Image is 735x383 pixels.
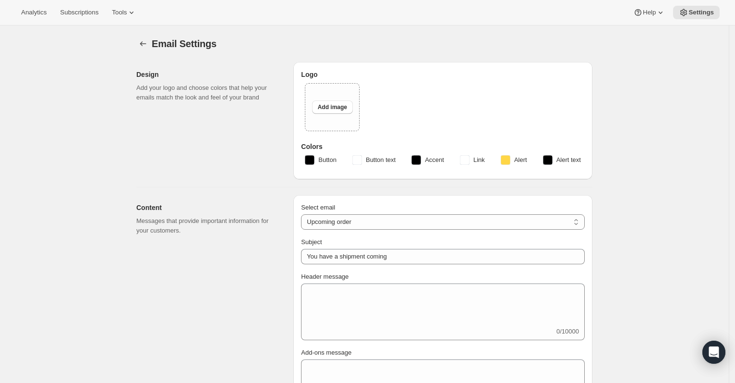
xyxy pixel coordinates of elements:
button: Settings [136,37,150,50]
span: Select email [301,204,335,211]
h3: Colors [301,142,585,151]
button: Alert [495,152,533,168]
span: Subject [301,238,322,246]
span: Alert [514,155,527,165]
span: Subscriptions [60,9,98,16]
span: Tools [112,9,127,16]
p: Messages that provide important information for your customers. [136,216,278,235]
span: Accent [425,155,444,165]
button: Button [299,152,342,168]
button: Accent [406,152,450,168]
span: Analytics [21,9,47,16]
button: Subscriptions [54,6,104,19]
h2: Design [136,70,278,79]
button: Add image [312,100,353,114]
span: Button text [366,155,396,165]
button: Tools [106,6,142,19]
button: Alert text [537,152,587,168]
span: Header message [301,273,349,280]
button: Button text [347,152,401,168]
span: Help [643,9,656,16]
span: Alert text [556,155,581,165]
h2: Content [136,203,278,212]
span: Add-ons message [301,349,351,356]
button: Analytics [15,6,52,19]
p: Add your logo and choose colors that help your emails match the look and feel of your brand [136,83,278,102]
span: Button [318,155,337,165]
span: Settings [688,9,714,16]
span: Add image [318,103,347,111]
span: Link [473,155,485,165]
button: Help [627,6,671,19]
span: Email Settings [152,38,217,49]
button: Settings [673,6,720,19]
button: Link [454,152,491,168]
div: Open Intercom Messenger [702,341,725,364]
h3: Logo [301,70,585,79]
